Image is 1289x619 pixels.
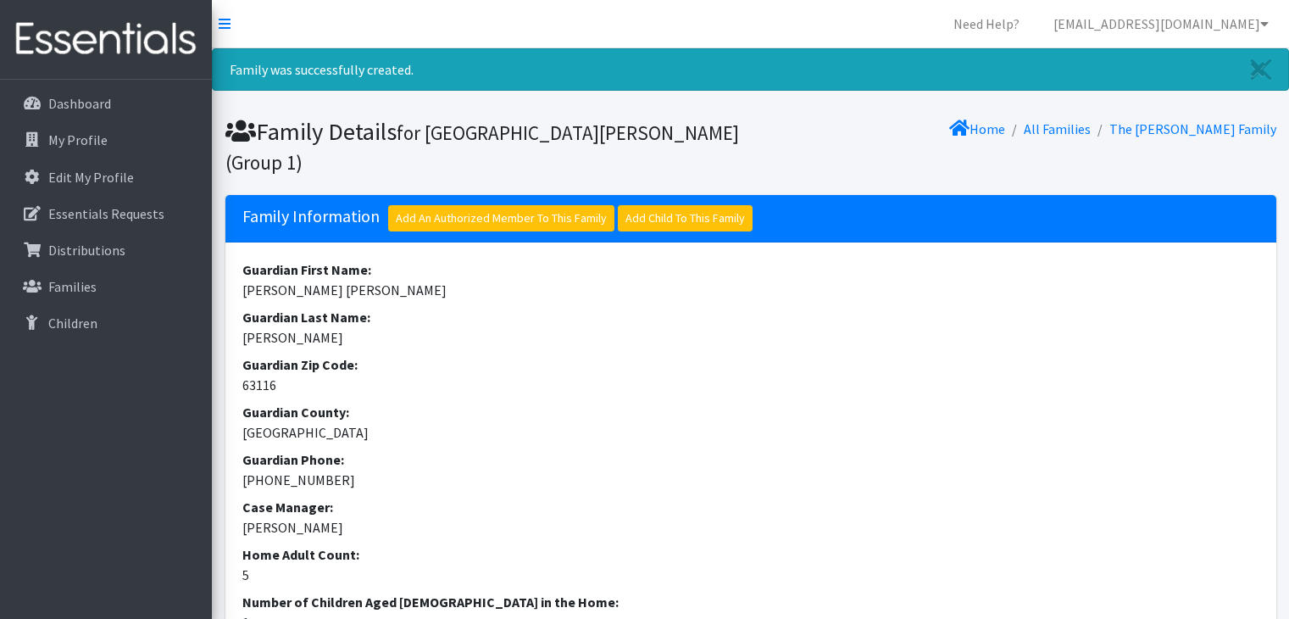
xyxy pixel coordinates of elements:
[7,306,205,340] a: Children
[7,160,205,194] a: Edit My Profile
[48,242,125,259] p: Distributions
[242,565,1259,585] dd: 5
[225,195,1276,243] h5: Family Information
[618,205,753,231] a: Add Child To This Family
[1040,7,1282,41] a: [EMAIL_ADDRESS][DOMAIN_NAME]
[940,7,1033,41] a: Need Help?
[7,11,205,68] img: HumanEssentials
[7,123,205,157] a: My Profile
[242,280,1259,300] dd: [PERSON_NAME] [PERSON_NAME]
[1024,120,1091,137] a: All Families
[242,327,1259,348] dd: [PERSON_NAME]
[225,117,745,176] h1: Family Details
[48,315,97,332] p: Children
[242,259,1259,280] dt: Guardian First Name:
[48,278,97,295] p: Families
[242,517,1259,538] dd: [PERSON_NAME]
[7,233,205,267] a: Distributions
[242,449,1259,470] dt: Guardian Phone:
[212,48,1289,91] div: Family was successfully created.
[48,169,134,186] p: Edit My Profile
[242,375,1259,395] dd: 63116
[1234,49,1288,90] a: Close
[7,86,205,120] a: Dashboard
[1109,120,1276,137] a: The [PERSON_NAME] Family
[242,422,1259,443] dd: [GEOGRAPHIC_DATA]
[48,95,111,112] p: Dashboard
[242,402,1259,422] dt: Guardian County:
[388,205,614,231] a: Add An Authorized Member To This Family
[949,120,1005,137] a: Home
[242,544,1259,565] dt: Home Adult Count:
[242,307,1259,327] dt: Guardian Last Name:
[7,270,205,304] a: Families
[7,197,205,231] a: Essentials Requests
[242,470,1259,490] dd: [PHONE_NUMBER]
[242,497,1259,517] dt: Case Manager:
[242,354,1259,375] dt: Guardian Zip Code:
[48,205,164,222] p: Essentials Requests
[242,592,1259,612] dt: Number of Children Aged [DEMOGRAPHIC_DATA] in the Home:
[48,131,108,148] p: My Profile
[225,120,739,175] small: for [GEOGRAPHIC_DATA][PERSON_NAME] (Group 1)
